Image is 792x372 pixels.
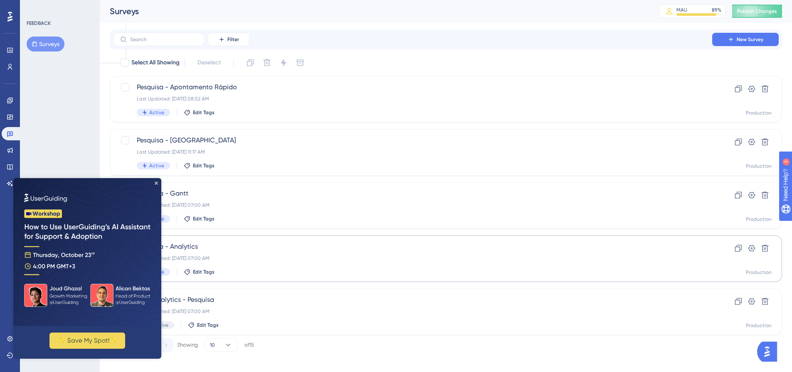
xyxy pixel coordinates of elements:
[20,2,52,12] span: Need Help?
[137,135,688,145] span: Pesquisa - [GEOGRAPHIC_DATA]
[110,5,638,17] div: Surveys
[193,162,215,169] span: Edit Tags
[137,82,688,92] span: Pesquisa - Apontamento Rápido
[137,188,688,198] span: Pesquisa - Gantt
[737,8,777,15] span: Publish Changes
[184,269,215,275] button: Edit Tags
[746,163,772,169] div: Production
[27,20,51,27] div: FEEDBACK
[193,109,215,116] span: Edit Tags
[141,3,145,7] div: Close Preview
[137,255,688,262] div: Last Updated: [DATE] 07:00 AM
[137,242,688,252] span: Pesquisa - Analytics
[676,7,687,13] div: MAU
[149,109,164,116] span: Active
[208,33,249,46] button: Filter
[205,338,238,352] button: 10
[712,33,779,46] button: New Survey
[746,269,772,276] div: Production
[732,5,782,18] button: Publish Changes
[190,55,228,70] button: Deselect
[197,58,221,68] span: Deselect
[137,95,688,102] div: Last Updated: [DATE] 08:52 AM
[137,202,688,208] div: Last Updated: [DATE] 07:00 AM
[149,162,164,169] span: Active
[712,7,721,13] div: 89 %
[737,36,763,43] span: New Survey
[227,36,239,43] span: Filter
[197,322,219,328] span: Edit Tags
[184,215,215,222] button: Edit Tags
[184,162,215,169] button: Edit Tags
[137,295,688,305] span: Beta Analytics - Pesquisa
[210,342,215,348] span: 10
[130,37,197,42] input: Search
[137,149,688,155] div: Last Updated: [DATE] 11:17 AM
[746,322,772,329] div: Production
[193,269,215,275] span: Edit Tags
[746,216,772,223] div: Production
[244,341,254,349] div: of 15
[184,109,215,116] button: Edit Tags
[137,308,688,315] div: Last Updated: [DATE] 07:00 AM
[188,322,219,328] button: Edit Tags
[757,339,782,364] iframe: UserGuiding AI Assistant Launcher
[27,37,64,51] button: Surveys
[131,58,180,68] span: Select All Showing
[193,215,215,222] span: Edit Tags
[36,154,112,171] button: ✨ Save My Spot!✨
[58,4,60,11] div: 3
[177,341,198,349] div: Showing
[746,110,772,116] div: Production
